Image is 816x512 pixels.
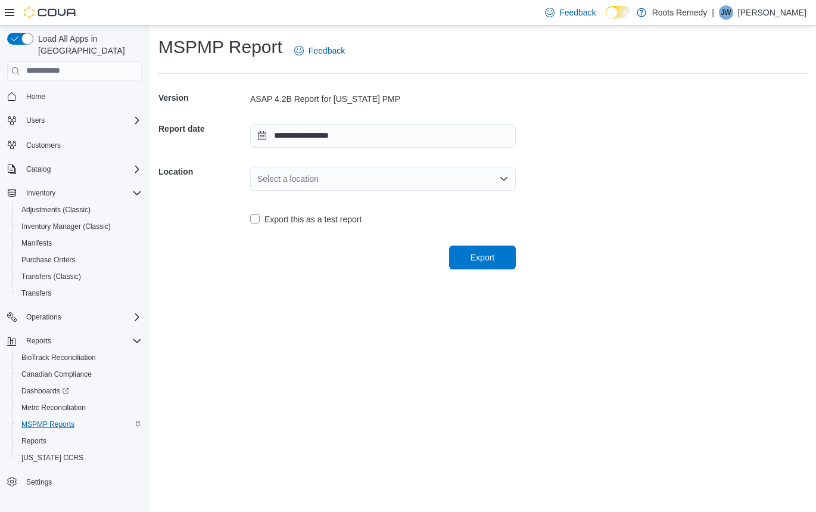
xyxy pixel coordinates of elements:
[12,252,147,268] button: Purchase Orders
[17,367,96,381] a: Canadian Compliance
[17,253,142,267] span: Purchase Orders
[21,288,51,298] span: Transfers
[2,112,147,129] button: Users
[540,1,600,24] a: Feedback
[21,420,74,429] span: MSPMP Reports
[12,285,147,302] button: Transfers
[17,236,142,250] span: Manifests
[2,333,147,349] button: Reports
[26,188,55,198] span: Inventory
[17,434,142,448] span: Reports
[21,436,46,446] span: Reports
[21,89,50,104] a: Home
[21,334,56,348] button: Reports
[26,165,51,174] span: Catalog
[2,185,147,201] button: Inventory
[12,201,147,218] button: Adjustments (Classic)
[250,212,362,226] label: Export this as a test report
[17,286,142,300] span: Transfers
[21,272,81,281] span: Transfers (Classic)
[17,350,142,365] span: BioTrack Reconciliation
[12,235,147,252] button: Manifests
[21,238,52,248] span: Manifests
[652,5,708,20] p: Roots Remedy
[606,6,631,18] input: Dark Mode
[471,252,494,263] span: Export
[21,138,66,153] a: Customers
[12,268,147,285] button: Transfers (Classic)
[2,136,147,153] button: Customers
[26,116,45,125] span: Users
[21,137,142,152] span: Customers
[12,218,147,235] button: Inventory Manager (Classic)
[21,386,69,396] span: Dashboards
[2,473,147,491] button: Settings
[21,186,142,200] span: Inventory
[26,336,51,346] span: Reports
[17,367,142,381] span: Canadian Compliance
[12,433,147,449] button: Reports
[17,269,142,284] span: Transfers (Classic)
[26,477,52,487] span: Settings
[21,113,49,128] button: Users
[21,89,142,104] span: Home
[24,7,77,18] img: Cova
[17,401,142,415] span: Metrc Reconciliation
[12,416,147,433] button: MSPMP Reports
[17,417,142,432] span: MSPMP Reports
[12,399,147,416] button: Metrc Reconciliation
[17,401,91,415] a: Metrc Reconciliation
[289,39,350,63] a: Feedback
[2,88,147,105] button: Home
[158,35,282,59] h1: MSPMP Report
[17,269,86,284] a: Transfers (Classic)
[21,113,142,128] span: Users
[738,5,806,20] p: [PERSON_NAME]
[158,86,248,110] h5: Version
[309,45,345,57] span: Feedback
[17,253,80,267] a: Purchase Orders
[12,349,147,366] button: BioTrack Reconciliation
[721,5,731,20] span: JW
[17,286,56,300] a: Transfers
[250,124,516,148] input: Press the down key to open a popover containing a calendar.
[21,334,142,348] span: Reports
[17,219,116,234] a: Inventory Manager (Classic)
[559,7,596,18] span: Feedback
[21,162,142,176] span: Catalog
[449,246,516,269] button: Export
[21,353,96,362] span: BioTrack Reconciliation
[12,383,147,399] a: Dashboards
[17,434,51,448] a: Reports
[21,475,57,489] a: Settings
[712,5,714,20] p: |
[158,160,248,184] h5: Location
[17,350,101,365] a: BioTrack Reconciliation
[12,366,147,383] button: Canadian Compliance
[2,161,147,178] button: Catalog
[17,451,88,465] a: [US_STATE] CCRS
[257,172,258,186] input: Accessible screen reader label
[26,92,45,101] span: Home
[17,203,95,217] a: Adjustments (Classic)
[17,417,79,432] a: MSPMP Reports
[21,310,142,324] span: Operations
[719,5,733,20] div: John Walker
[12,449,147,466] button: [US_STATE] CCRS
[26,141,61,150] span: Customers
[17,219,142,234] span: Inventory Manager (Classic)
[17,451,142,465] span: Washington CCRS
[33,33,142,57] span: Load All Apps in [GEOGRAPHIC_DATA]
[21,474,142,489] span: Settings
[2,309,147,325] button: Operations
[21,186,60,200] button: Inventory
[499,174,509,184] button: Open list of options
[17,203,142,217] span: Adjustments (Classic)
[21,403,86,412] span: Metrc Reconciliation
[21,205,91,215] span: Adjustments (Classic)
[250,93,516,105] div: ASAP 4.2B Report for [US_STATE] PMP
[21,222,111,231] span: Inventory Manager (Classic)
[26,312,61,322] span: Operations
[158,117,248,141] h5: Report date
